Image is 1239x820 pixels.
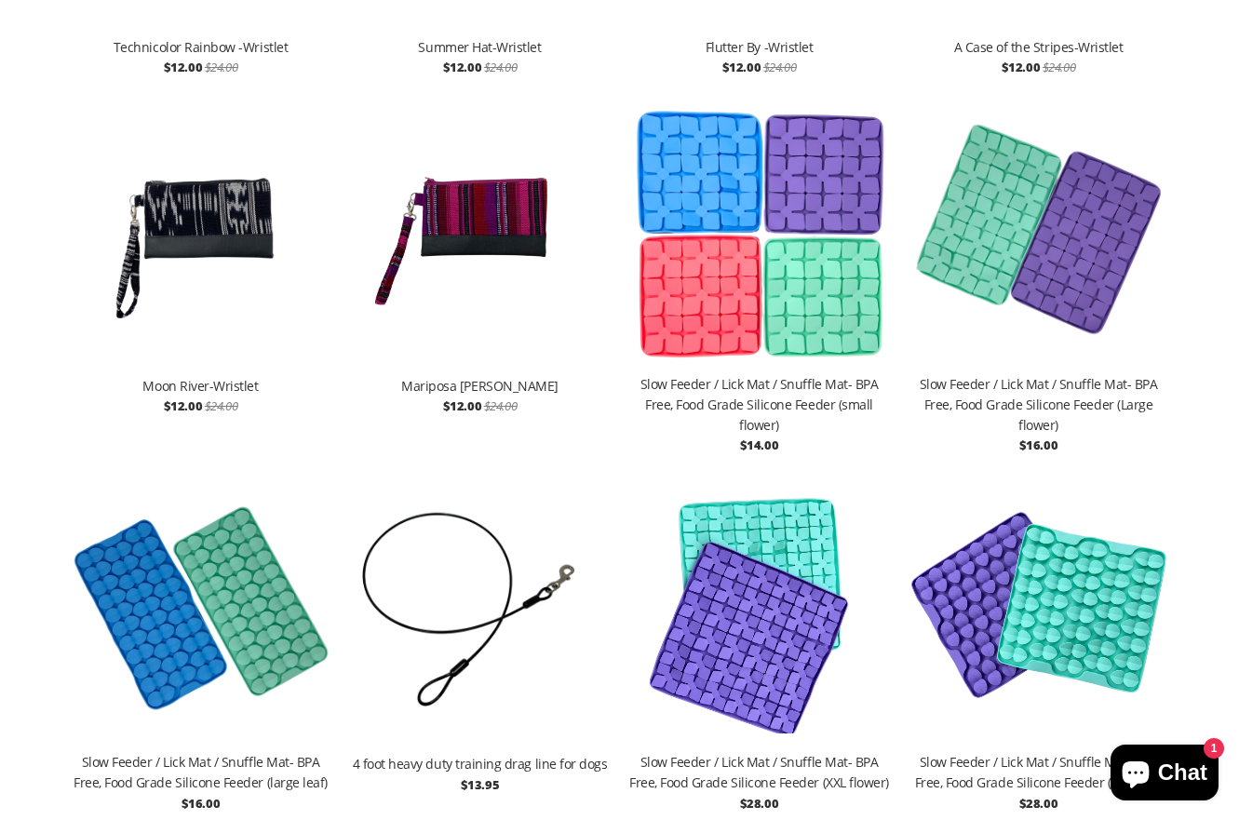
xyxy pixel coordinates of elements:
a: Slow Feeder / Lick Mat / Snuffle Mat- BPA Free, Food Grade Silicone Feeder (small flower) Slow Fe... [629,95,890,460]
span: 4 foot heavy duty training drag line for dogs [353,754,608,774]
span: $12.00 [443,397,481,414]
a: Moon River-Wristlet Moon River-Wristlet $12.00 $24.00 [71,95,331,421]
span: $24.00 [763,59,796,75]
a: Slow Feeder / Lick Mat / Snuffle Mat- BPA Free, Food Grade Silicone Feeder (large leaf) Slow Feed... [71,473,331,817]
a: Slow Feeder / Lick Mat / Snuffle Mat- BPA Free, Food Grade Silicone Feeder (XXL Leaf) Slow Feeder... [909,473,1169,817]
span: $16.00 [182,795,220,812]
span: Flutter By -Wristlet [706,37,814,58]
img: Slow Feeder / Lick Mat / Snuffle Mat- BPA Free, Food Grade Silicone Feeder (XXL flower) [629,473,890,752]
a: Mariposa Lily-Wristlet Mariposa [PERSON_NAME] $12.00 $24.00 [350,95,611,421]
span: Mariposa [PERSON_NAME] [401,376,559,397]
img: Slow Feeder / Lick Mat / Snuffle Mat- BPA Free, Food Grade Silicone Feeder (large leaf) [71,473,331,752]
span: $12.00 [443,59,481,75]
span: $16.00 [1019,437,1057,453]
span: Moon River-Wristlet [142,376,258,397]
span: $24.00 [1043,59,1075,75]
span: Slow Feeder / Lick Mat / Snuffle Mat- BPA Free, Food Grade Silicone Feeder (Large flower) [909,374,1169,436]
span: $24.00 [484,59,517,75]
span: $28.00 [740,795,778,812]
span: Slow Feeder / Lick Mat / Snuffle Mat- BPA Free, Food Grade Silicone Feeder (large leaf) [71,752,331,793]
span: $24.00 [205,59,237,75]
img: Slow Feeder / Lick Mat / Snuffle Mat- BPA Free, Food Grade Silicone Feeder (small flower) [629,95,890,374]
span: A Case of the Stripes-Wristlet [954,37,1124,58]
span: $12.00 [1002,59,1040,75]
img: Moon River-Wristlet [71,95,331,374]
span: Technicolor Rainbow -Wristlet [114,37,288,58]
img: Slow Feeder / Lick Mat / Snuffle Mat- BPA Free, Food Grade Silicone Feeder (Large flower) [909,95,1169,374]
img: Mariposa Lily-Wristlet [350,95,611,374]
a: Slow Feeder / Lick Mat / Snuffle Mat- BPA Free, Food Grade Silicone Feeder (XXL flower) Slow Feed... [629,473,890,817]
img: Slow Feeder / Lick Mat / Snuffle Mat- BPA Free, Food Grade Silicone Feeder (XXL Leaf) [909,473,1169,752]
span: $13.95 [461,776,499,793]
img: 4 foot heavy duty training drag line for dogs [350,473,611,752]
span: $24.00 [205,397,237,414]
span: $24.00 [484,397,517,414]
span: Slow Feeder / Lick Mat / Snuffle Mat- BPA Free, Food Grade Silicone Feeder (small flower) [629,374,890,436]
inbox-online-store-chat: Shopify online store chat [1105,745,1224,805]
span: Slow Feeder / Lick Mat / Snuffle Mat- BPA Free, Food Grade Silicone Feeder (XXL Leaf) [909,752,1169,793]
span: $12.00 [164,59,202,75]
a: 4 foot heavy duty training drag line for dogs 4 foot heavy duty training drag line for dogs $13.95 [350,473,611,799]
a: Slow Feeder / Lick Mat / Snuffle Mat- BPA Free, Food Grade Silicone Feeder (Large flower) Slow Fe... [909,95,1169,460]
span: $14.00 [740,437,778,453]
span: $12.00 [164,397,202,414]
span: $28.00 [1019,795,1057,812]
span: Summer Hat-Wristlet [418,37,541,58]
span: $12.00 [722,59,761,75]
span: Slow Feeder / Lick Mat / Snuffle Mat- BPA Free, Food Grade Silicone Feeder (XXL flower) [629,752,890,793]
